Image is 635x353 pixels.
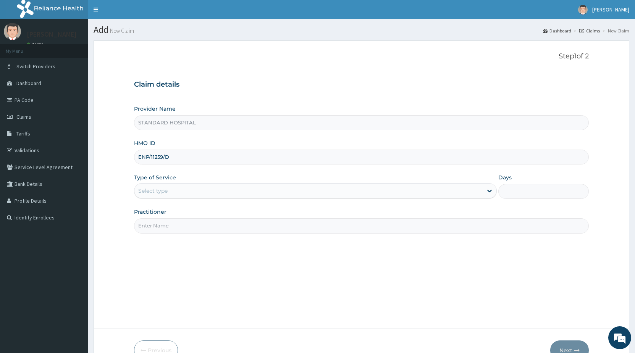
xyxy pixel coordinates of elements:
[134,81,589,89] h3: Claim details
[134,150,589,164] input: Enter HMO ID
[16,113,31,120] span: Claims
[27,42,45,47] a: Online
[44,96,105,173] span: We're online!
[134,139,155,147] label: HMO ID
[108,28,134,34] small: New Claim
[578,5,588,15] img: User Image
[14,38,31,57] img: d_794563401_company_1708531726252_794563401
[579,27,600,34] a: Claims
[16,130,30,137] span: Tariffs
[134,174,176,181] label: Type of Service
[4,23,21,40] img: User Image
[134,52,589,61] p: Step 1 of 2
[543,27,571,34] a: Dashboard
[125,4,144,22] div: Minimize live chat window
[16,63,55,70] span: Switch Providers
[27,31,77,38] p: [PERSON_NAME]
[601,27,629,34] li: New Claim
[4,208,145,235] textarea: Type your message and hit 'Enter'
[138,187,168,195] div: Select type
[134,218,589,233] input: Enter Name
[94,25,629,35] h1: Add
[592,6,629,13] span: [PERSON_NAME]
[134,208,166,216] label: Practitioner
[16,80,41,87] span: Dashboard
[498,174,512,181] label: Days
[40,43,128,53] div: Chat with us now
[134,105,176,113] label: Provider Name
